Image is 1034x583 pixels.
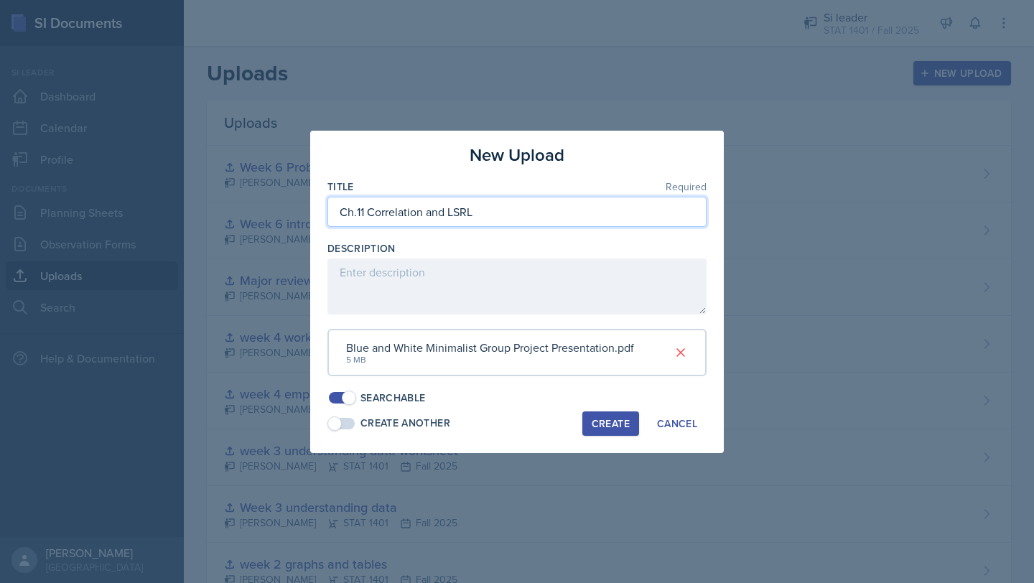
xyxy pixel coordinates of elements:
label: Title [327,179,354,194]
button: Create [582,411,639,436]
div: Searchable [360,391,426,406]
label: Description [327,241,396,256]
div: Cancel [657,418,697,429]
div: Blue and White Minimalist Group Project Presentation.pdf [346,339,634,356]
span: Required [666,182,707,192]
button: Cancel [648,411,707,436]
div: Create Another [360,416,450,431]
div: Create [592,418,630,429]
h3: New Upload [470,142,564,168]
div: 5 MB [346,353,634,366]
input: Enter title [327,197,707,227]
